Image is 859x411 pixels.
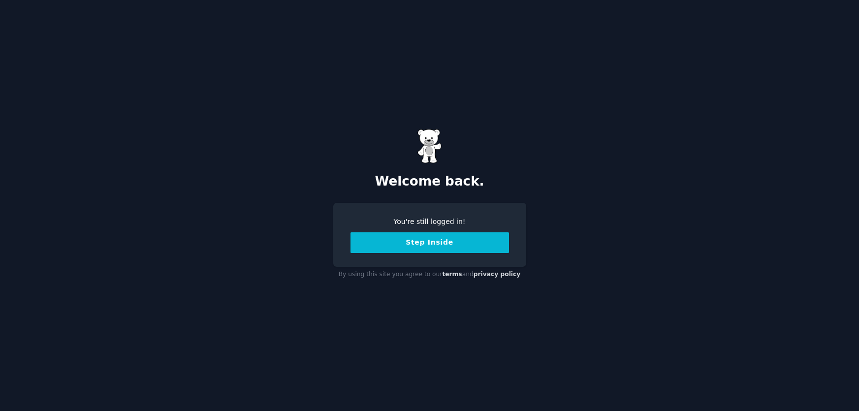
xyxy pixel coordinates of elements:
[333,267,526,283] div: By using this site you agree to our and
[474,271,521,278] a: privacy policy
[417,129,442,163] img: Gummy Bear
[333,174,526,190] h2: Welcome back.
[442,271,462,278] a: terms
[350,232,509,253] button: Step Inside
[350,238,509,246] a: Step Inside
[350,217,509,227] div: You're still logged in!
